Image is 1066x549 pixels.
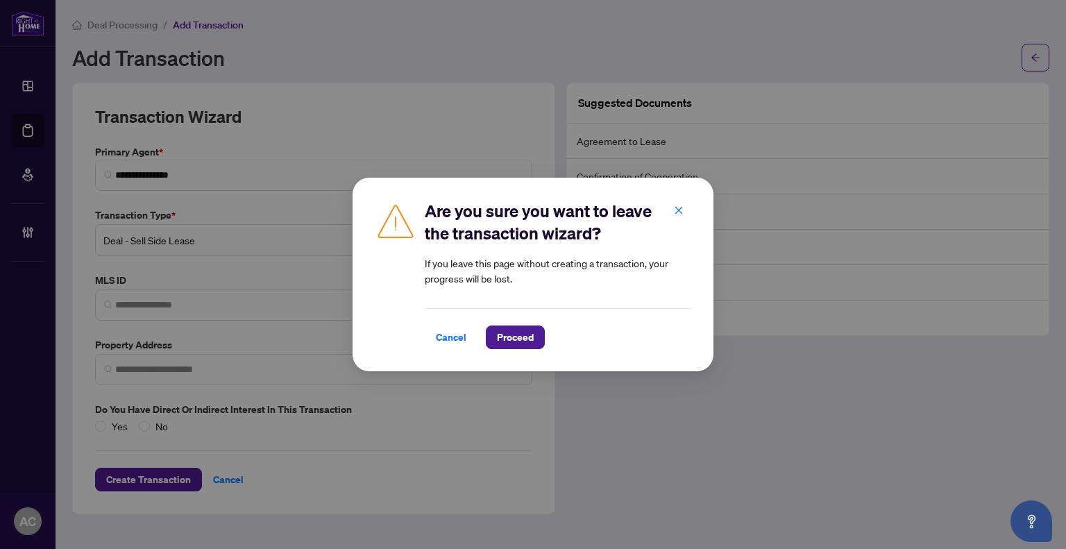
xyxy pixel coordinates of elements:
[486,326,545,349] button: Proceed
[425,326,477,349] button: Cancel
[436,326,466,348] span: Cancel
[425,200,691,244] h2: Are you sure you want to leave the transaction wizard?
[425,255,691,286] article: If you leave this page without creating a transaction, your progress will be lost.
[497,326,534,348] span: Proceed
[1010,500,1052,542] button: Open asap
[674,205,684,215] span: close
